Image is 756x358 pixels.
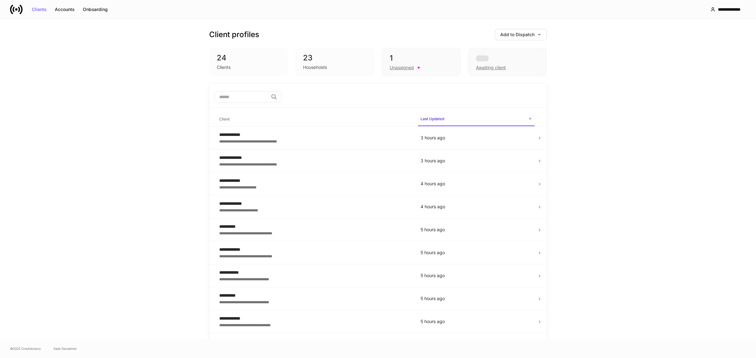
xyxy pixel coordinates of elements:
[303,53,367,63] div: 23
[209,30,259,40] h3: Client profiles
[55,7,75,12] div: Accounts
[418,113,535,126] span: Last Updated
[421,295,532,302] p: 5 hours ago
[421,272,532,279] p: 5 hours ago
[219,116,230,122] h6: Client
[382,48,461,76] div: 1Unassigned
[28,4,51,14] button: Clients
[390,64,414,71] div: Unassigned
[303,64,327,70] div: Households
[51,4,79,14] button: Accounts
[10,346,41,351] span: © 2025 OneAdvisory
[495,29,547,40] button: Add to Dispatch
[421,318,532,325] p: 5 hours ago
[54,346,77,351] a: Data Disclaimer
[468,48,547,76] div: Awaiting client
[32,7,47,12] div: Clients
[500,32,541,37] div: Add to Dispatch
[390,53,453,63] div: 1
[421,249,532,256] p: 5 hours ago
[421,116,444,122] h6: Last Updated
[476,64,506,71] div: Awaiting client
[421,181,532,187] p: 4 hours ago
[83,7,108,12] div: Onboarding
[217,64,231,70] div: Clients
[217,113,413,126] span: Client
[217,53,280,63] div: 24
[421,135,532,141] p: 3 hours ago
[421,158,532,164] p: 3 hours ago
[421,227,532,233] p: 5 hours ago
[79,4,112,14] button: Onboarding
[421,204,532,210] p: 4 hours ago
